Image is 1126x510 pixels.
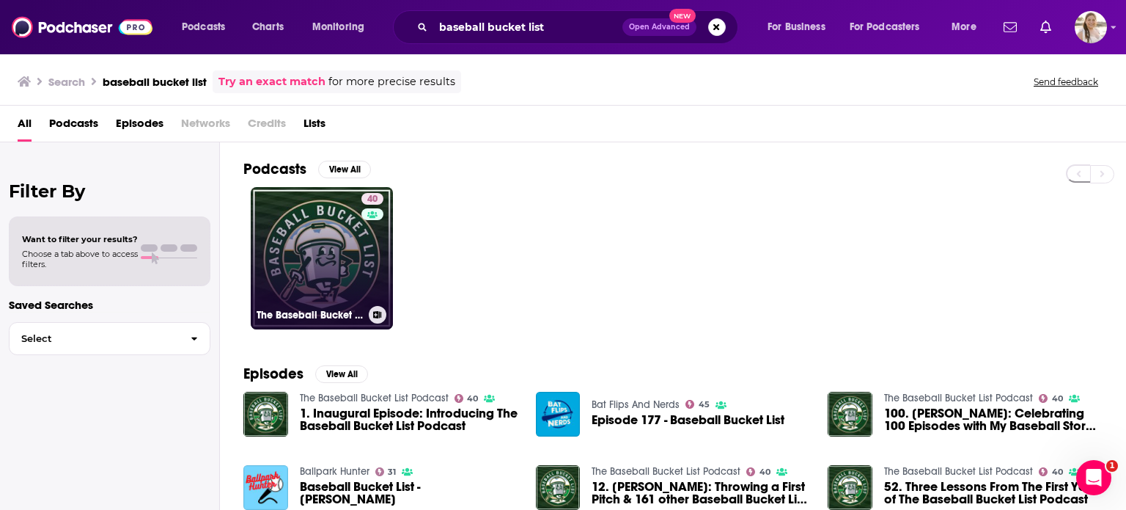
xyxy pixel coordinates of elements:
[312,17,364,37] span: Monitoring
[9,181,210,202] h2: Filter By
[300,392,449,404] a: The Baseball Bucket List Podcast
[315,365,368,383] button: View All
[388,469,396,476] span: 31
[9,322,210,355] button: Select
[22,234,138,244] span: Want to filter your results?
[18,112,32,142] a: All
[592,414,784,426] a: Episode 177 - Baseball Bucket List
[251,187,393,329] a: 40The Baseball Bucket List Podcast
[49,112,98,142] a: Podcasts
[22,249,138,269] span: Choose a tab above to access filters.
[840,15,941,39] button: open menu
[257,309,363,321] h3: The Baseball Bucket List Podcast
[1039,394,1063,403] a: 40
[998,15,1023,40] a: Show notifications dropdown
[828,465,872,510] img: 52. Three Lessons From The First Year of The Baseball Bucket List Podcast
[759,469,770,476] span: 40
[622,18,696,36] button: Open AdvancedNew
[9,298,210,312] p: Saved Searches
[592,481,810,506] a: 12. Mike Sellers: Throwing a First Pitch & 161 other Baseball Bucket List Items
[433,15,622,39] input: Search podcasts, credits, & more...
[243,392,288,437] img: 1. Inaugural Episode: Introducing The Baseball Bucket List Podcast
[746,467,770,476] a: 40
[699,401,710,408] span: 45
[367,192,378,207] span: 40
[243,465,288,510] img: Baseball Bucket List - Anna DiTommaso
[757,15,844,39] button: open menu
[1029,76,1103,88] button: Send feedback
[592,398,680,411] a: Bat Flips And Nerds
[252,17,284,37] span: Charts
[850,17,920,37] span: For Podcasters
[629,23,690,31] span: Open Advanced
[300,481,518,506] a: Baseball Bucket List - Anna DiTommaso
[1075,11,1107,43] span: Logged in as acquavie
[592,481,810,506] span: 12. [PERSON_NAME]: Throwing a First Pitch & 161 other Baseball Bucket List Items
[328,73,455,90] span: for more precise results
[592,465,740,478] a: The Baseball Bucket List Podcast
[172,15,244,39] button: open menu
[1106,460,1118,472] span: 1
[243,160,306,178] h2: Podcasts
[375,467,397,476] a: 31
[884,407,1103,432] a: 100. Anna DiTommaso: Celebrating 100 Episodes with My Baseball Story & the Origin of Baseball Buc...
[768,17,825,37] span: For Business
[884,407,1103,432] span: 100. [PERSON_NAME]: Celebrating 100 Episodes with My Baseball Story & the Origin of Baseball Buck...
[536,392,581,437] img: Episode 177 - Baseball Bucket List
[303,112,325,142] a: Lists
[1052,396,1063,402] span: 40
[243,365,303,383] h2: Episodes
[361,193,383,205] a: 40
[218,73,325,90] a: Try an exact match
[1075,11,1107,43] button: Show profile menu
[467,396,478,402] span: 40
[685,400,710,409] a: 45
[116,112,163,142] a: Episodes
[300,465,369,478] a: Ballpark Hunter
[300,407,518,432] a: 1. Inaugural Episode: Introducing The Baseball Bucket List Podcast
[300,481,518,506] span: Baseball Bucket List - [PERSON_NAME]
[243,365,368,383] a: EpisodesView All
[248,112,286,142] span: Credits
[12,13,152,41] img: Podchaser - Follow, Share and Rate Podcasts
[1034,15,1057,40] a: Show notifications dropdown
[103,75,207,89] h3: baseball bucket list
[1076,460,1111,495] iframe: Intercom live chat
[182,17,225,37] span: Podcasts
[407,10,752,44] div: Search podcasts, credits, & more...
[884,392,1033,404] a: The Baseball Bucket List Podcast
[181,112,230,142] span: Networks
[10,334,179,343] span: Select
[1052,469,1063,476] span: 40
[884,481,1103,506] a: 52. Three Lessons From The First Year of The Baseball Bucket List Podcast
[1039,467,1063,476] a: 40
[48,75,85,89] h3: Search
[243,160,371,178] a: PodcastsView All
[952,17,976,37] span: More
[318,161,371,178] button: View All
[455,394,479,403] a: 40
[536,465,581,510] img: 12. Mike Sellers: Throwing a First Pitch & 161 other Baseball Bucket List Items
[828,392,872,437] img: 100. Anna DiTommaso: Celebrating 100 Episodes with My Baseball Story & the Origin of Baseball Buc...
[302,15,383,39] button: open menu
[1075,11,1107,43] img: User Profile
[669,9,696,23] span: New
[884,465,1033,478] a: The Baseball Bucket List Podcast
[941,15,995,39] button: open menu
[243,15,292,39] a: Charts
